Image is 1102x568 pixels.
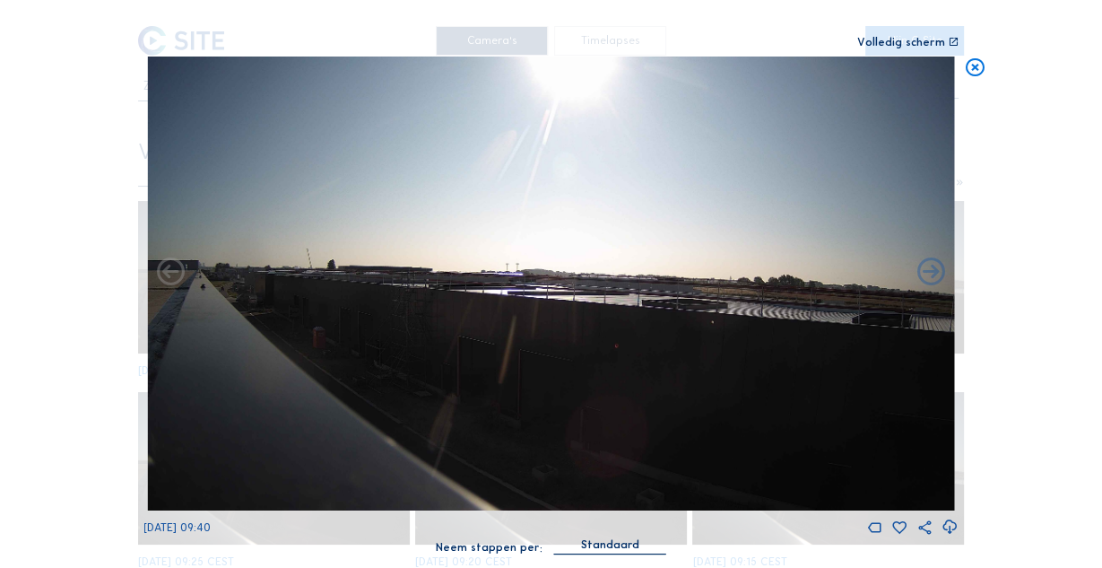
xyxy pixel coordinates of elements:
[147,57,954,511] img: Image
[915,256,948,289] i: Back
[857,37,945,48] div: Volledig scherm
[143,520,211,534] span: [DATE] 09:40
[436,542,542,553] div: Neem stappen per:
[154,256,187,289] i: Forward
[581,537,639,553] div: Standaard
[553,537,665,553] div: Standaard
